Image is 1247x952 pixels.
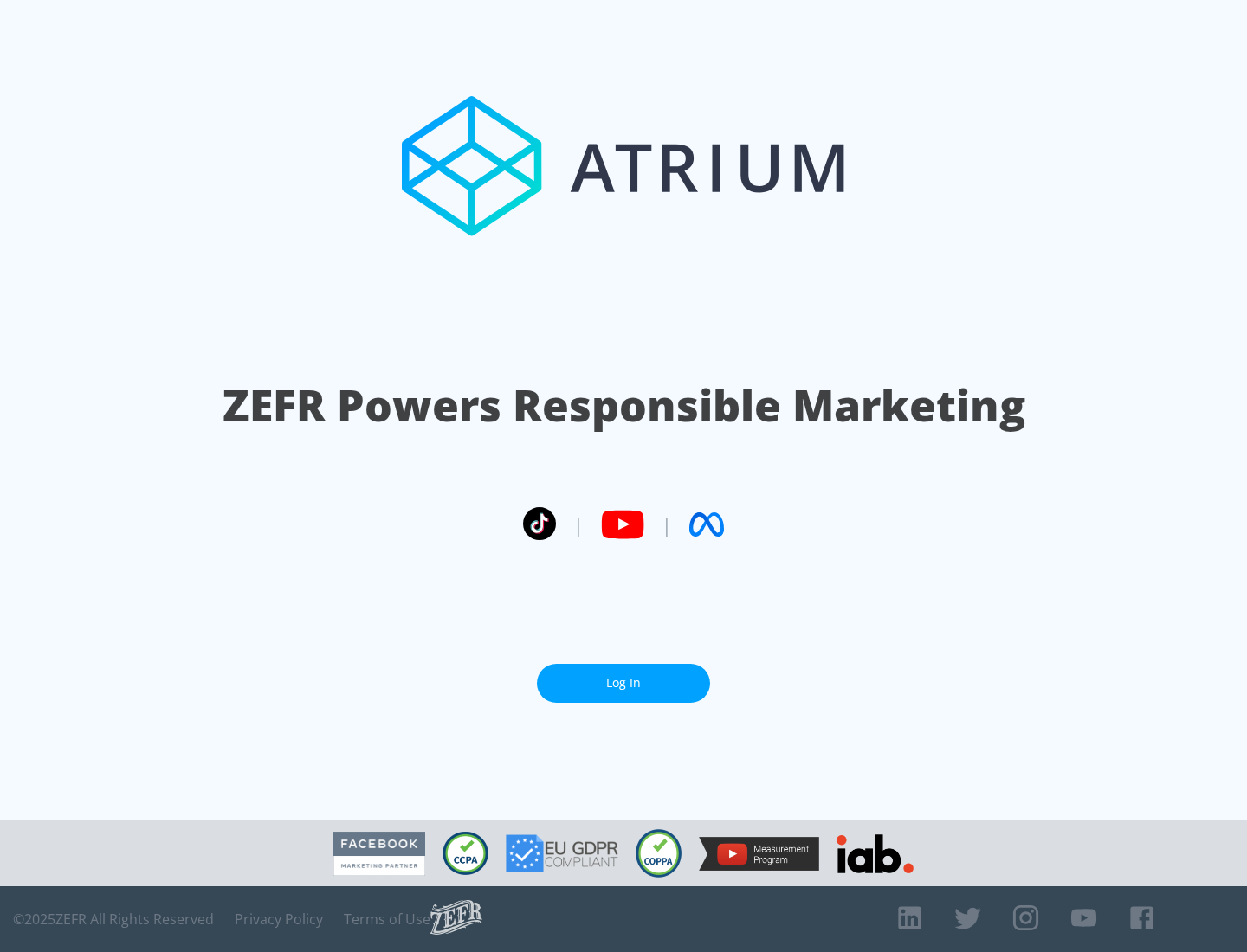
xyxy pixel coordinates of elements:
img: CCPA Compliant [443,832,488,875]
span: © 2025 ZEFR All Rights Reserved [13,910,214,928]
img: Facebook Marketing Partner [333,832,425,876]
h1: ZEFR Powers Responsible Marketing [223,376,1025,435]
img: GDPR Compliant [506,834,618,872]
span: | [573,511,584,537]
img: COPPA Compliant [636,829,682,878]
a: Log In [537,664,710,703]
a: Privacy Policy [235,910,323,928]
img: YouTube Measurement Program [699,837,819,871]
a: Terms of Use [344,910,430,928]
img: IAB [837,834,914,873]
span: | [662,511,672,537]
